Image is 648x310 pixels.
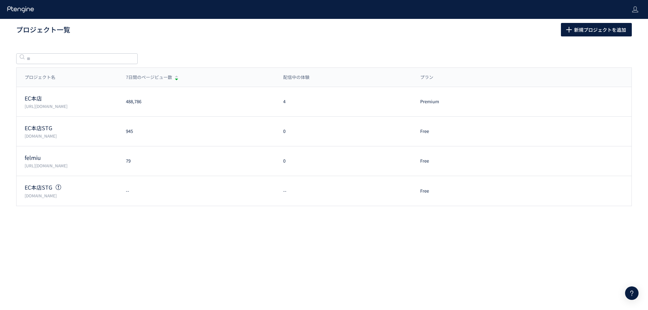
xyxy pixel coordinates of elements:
[275,188,412,194] div: --
[25,154,118,162] p: felmiu
[275,98,412,105] div: 4
[561,23,632,36] button: 新規プロジェクトを追加
[16,25,546,35] h1: プロジェクト一覧
[126,74,172,81] span: 7日間のページビュー数
[574,23,626,36] span: 新規プロジェクトを追加
[25,94,118,102] p: EC本店
[25,193,118,198] p: stg.etvos.com
[275,158,412,164] div: 0
[25,103,118,109] p: https://etvos.com
[412,98,530,105] div: Premium
[420,74,433,81] span: プラン
[25,74,55,81] span: プロジェクト名
[118,188,275,194] div: --
[25,133,118,139] p: stg.etvos.com
[412,128,530,135] div: Free
[412,188,530,194] div: Free
[118,98,275,105] div: 488,786
[118,128,275,135] div: 945
[25,184,118,191] p: EC本店STG
[412,158,530,164] div: Free
[25,124,118,132] p: EC本店STG
[283,74,309,81] span: 配信中の体験
[275,128,412,135] div: 0
[25,163,118,168] p: https://felmiu.com
[118,158,275,164] div: 79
